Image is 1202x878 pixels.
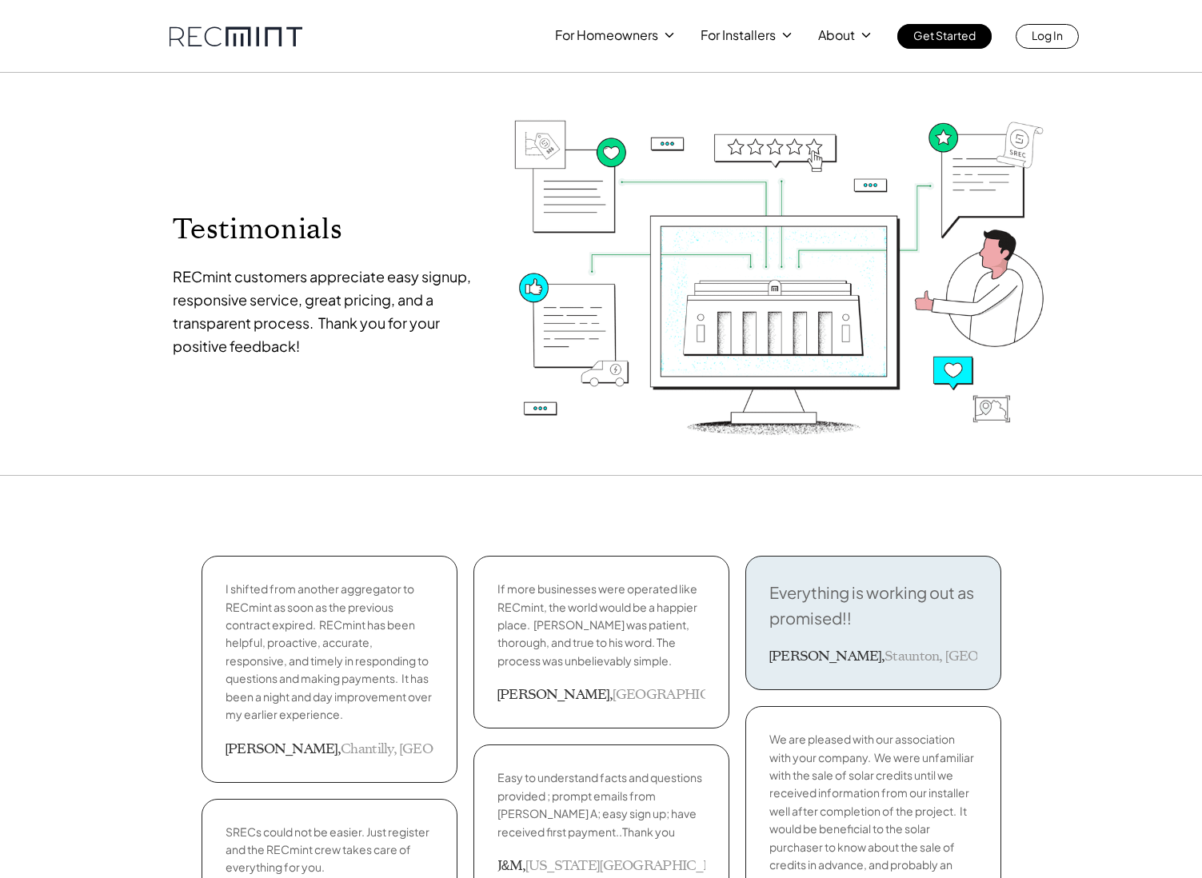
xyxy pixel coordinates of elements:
p: Everything is working out as promised!! [769,580,977,631]
p: [GEOGRAPHIC_DATA], [GEOGRAPHIC_DATA] [613,685,901,704]
p: About [818,24,855,46]
h3: J&M [497,856,522,876]
p: Testimonials [173,211,487,247]
p: Staunton, [GEOGRAPHIC_DATA] [885,647,1087,666]
p: For Homeowners [555,24,658,46]
p: Chantilly, [GEOGRAPHIC_DATA] [341,740,541,759]
p: I shifted from another aggregator to RECmint as soon as the previous contract expired. RECmint ha... [226,580,433,723]
h3: , [337,740,341,759]
h3: [PERSON_NAME] [497,685,609,704]
h3: , [881,647,885,666]
p: Easy to understand facts and questions provided ; prompt emails from [PERSON_NAME] A; easy sign u... [497,768,705,840]
h3: , [609,685,613,704]
p: For Installers [701,24,776,46]
h3: , [522,856,525,876]
a: Get Started [897,24,992,49]
span: RECmint customers appreciate easy signup, responsive service, great pricing, and a transparent pr... [173,267,473,355]
p: If more businesses were operated like RECmint, the world would be a happier place. [PERSON_NAME] ... [497,580,705,669]
p: [US_STATE][GEOGRAPHIC_DATA], [GEOGRAPHIC_DATA] [525,856,889,876]
h3: [PERSON_NAME] [769,647,881,666]
p: SRECs could not be easier. Just register and the RECmint crew takes care of everything for you. [226,823,433,876]
h3: [PERSON_NAME] [226,740,337,759]
a: Log In [1016,24,1079,49]
p: Log In [1032,24,1063,46]
p: Get Started [913,24,976,46]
